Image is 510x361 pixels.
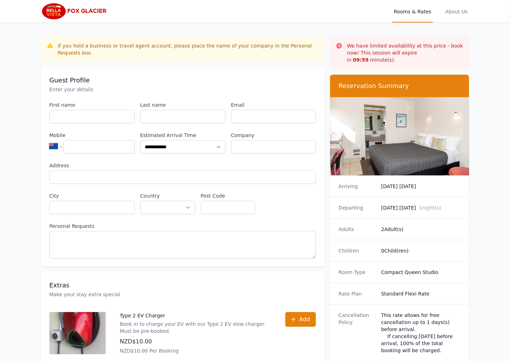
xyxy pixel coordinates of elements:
label: Address [49,162,316,169]
h3: Guest Profile [49,76,316,85]
img: Type 2 EV Charger [49,312,106,354]
dt: Cancellation Policy [338,312,375,354]
strong: 09 : 59 [353,57,369,63]
dd: Standard Flexi Rate [381,290,461,297]
h3: Reservation Summary [338,82,461,90]
label: Email [231,101,316,108]
p: NZD$10.00 Per Booking [120,347,271,354]
label: First name [49,101,135,108]
label: Post Code [201,192,256,199]
label: Personal Requests [49,223,316,230]
label: City [49,192,135,199]
img: Compact Queen Studio [330,97,469,175]
dt: Departing [338,204,375,211]
dt: Rate Plan [338,290,375,297]
p: Book in to charge your EV with our Type 2 EV slow charger. Must be pre-booked. [120,320,271,335]
dt: Children [338,247,375,254]
dd: [DATE] [DATE] [381,183,461,190]
p: We have limited availability at this price - book now! This session will expire in minute(s). [347,42,464,63]
label: Company [231,132,316,139]
span: Add [299,315,310,324]
p: Type 2 EV Charger [120,312,271,319]
img: Bella Vista Fox Glacier [41,3,108,20]
label: Last name [140,101,225,108]
dt: Adults [338,226,375,233]
p: NZD$10.00 [120,337,271,346]
p: Enter your details [49,86,316,93]
label: Estimated Arrival Time [140,132,225,139]
dt: Arriving [338,183,375,190]
h3: Extras [49,281,316,290]
dd: 2 Adult(s) [381,226,461,233]
label: Mobile [49,132,135,139]
span: 1 night(s) [419,205,441,211]
div: This rate allows for free cancellation up to 1 days(s) before arrival. If cancelling [DATE] befor... [381,312,461,354]
button: Add [285,312,316,327]
dd: 0 Child(ren) [381,247,461,254]
label: Country [140,192,195,199]
dd: [DATE] [DATE] [381,204,461,211]
dt: Room Type [338,269,375,276]
div: If you hold a business or travel agent account, please place the name of your company in the Pers... [58,42,319,56]
p: Make your stay extra special [49,291,316,298]
dd: Compact Queen Studio [381,269,461,276]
